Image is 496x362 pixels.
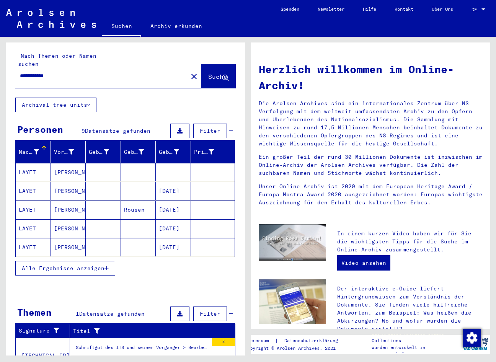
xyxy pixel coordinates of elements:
div: Geburt‏ [124,148,144,156]
mat-cell: LAYET [16,219,51,238]
button: Alle Ergebnisse anzeigen [15,261,115,276]
mat-header-cell: Nachname [16,141,51,163]
mat-cell: [DATE] [156,238,191,256]
mat-cell: LAYET [16,182,51,200]
h1: Herzlich willkommen im Online-Archiv! [259,61,483,93]
button: Filter [193,124,227,138]
mat-cell: [PERSON_NAME] [51,163,86,181]
p: Copyright © Arolsen Archives, 2021 [245,345,347,352]
div: Vorname [54,146,86,158]
button: Filter [193,307,227,321]
img: yv_logo.png [461,334,490,354]
div: Schriftgut des ITS und seiner Vorgänger > Bearbeitung von Anfragen > Suchvorgänge > Suchanfragen ... [76,344,208,355]
p: Die Arolsen Archives sind ein internationales Zentrum über NS-Verfolgung mit dem weltweit umfasse... [259,99,483,148]
div: 2 [212,338,235,346]
span: Alle Ergebnisse anzeigen [22,265,104,272]
div: Titel [73,325,226,337]
mat-header-cell: Geburtsname [86,141,121,163]
p: Ein großer Teil der rund 30 Millionen Dokumente ist inzwischen im Online-Archiv der Arolsen Archi... [259,153,483,177]
mat-cell: LAYET [16,163,51,181]
p: Die Arolsen Archives Online-Collections [372,330,460,344]
div: Geburtsdatum [159,148,179,156]
div: Geburt‏ [124,146,156,158]
div: Geburtsname [89,146,121,158]
mat-header-cell: Prisoner # [191,141,235,163]
p: wurden entwickelt in Partnerschaft mit [372,344,460,358]
span: DE [472,7,480,12]
span: Datensätze gefunden [85,127,150,134]
span: 9 [82,127,85,134]
mat-cell: [DATE] [156,219,191,238]
div: Geburtsdatum [159,146,191,158]
mat-cell: [PERSON_NAME] [51,219,86,238]
span: Datensätze gefunden [79,310,145,317]
p: Der interaktive e-Guide liefert Hintergrundwissen zum Verständnis der Dokumente. Sie finden viele... [337,285,483,333]
mat-cell: [PERSON_NAME] [51,182,86,200]
mat-label: Nach Themen oder Namen suchen [18,52,96,67]
span: Filter [200,127,220,134]
mat-cell: [PERSON_NAME] [51,238,86,256]
a: Impressum [245,337,275,345]
mat-header-cell: Geburtsdatum [156,141,191,163]
mat-cell: Rousen [121,201,156,219]
span: Suche [208,73,227,80]
a: Datenschutzerklärung [278,337,347,345]
p: In einem kurzen Video haben wir für Sie die wichtigsten Tipps für die Suche im Online-Archiv zusa... [337,230,483,254]
mat-cell: [PERSON_NAME] [51,201,86,219]
mat-icon: close [189,72,199,81]
img: video.jpg [259,224,326,261]
div: Prisoner # [194,146,226,158]
button: Suche [202,64,235,88]
mat-header-cell: Geburt‏ [121,141,156,163]
div: Personen [17,122,63,136]
div: Geburtsname [89,148,109,156]
div: Titel [73,327,216,335]
img: eguide.jpg [259,279,326,324]
a: Suchen [102,17,141,37]
div: Signature [19,325,70,337]
mat-cell: LAYET [16,238,51,256]
div: Nachname [19,146,51,158]
span: 1 [76,310,79,317]
div: Vorname [54,148,74,156]
a: Video ansehen [337,255,390,271]
a: Archiv erkunden [141,17,211,35]
div: | [245,337,347,345]
mat-cell: [DATE] [156,201,191,219]
span: Filter [200,310,220,317]
mat-cell: [DATE] [156,182,191,200]
div: Nachname [19,148,39,156]
mat-cell: LAYET [16,201,51,219]
button: Clear [186,68,202,84]
img: Arolsen_neg.svg [6,9,96,28]
mat-header-cell: Vorname [51,141,86,163]
button: Archival tree units [15,98,96,112]
div: Prisoner # [194,148,214,156]
p: Unser Online-Archiv ist 2020 mit dem European Heritage Award / Europa Nostra Award 2020 ausgezeic... [259,183,483,207]
div: Themen [17,305,52,319]
div: Signature [19,327,60,335]
img: Zustimmung ändern [463,329,481,347]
